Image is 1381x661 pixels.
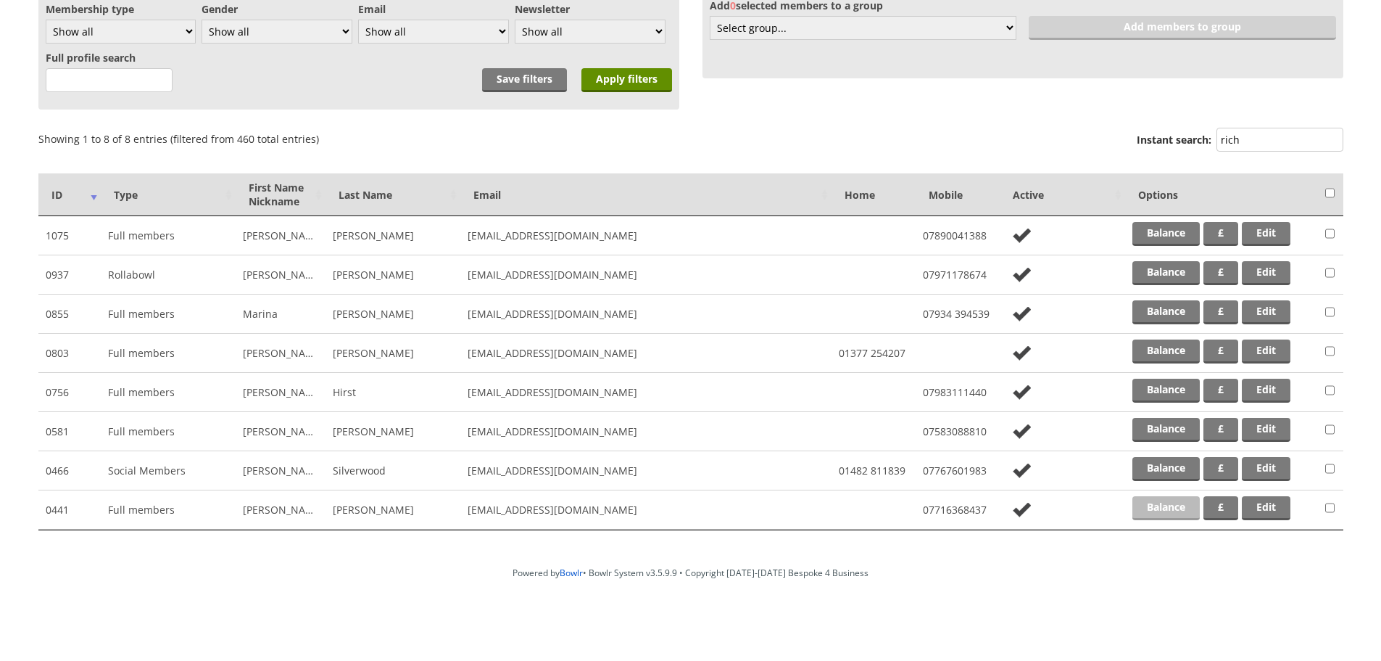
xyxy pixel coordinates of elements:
td: [EMAIL_ADDRESS][DOMAIN_NAME] [460,490,831,530]
label: Full profile search [46,51,136,65]
td: [EMAIL_ADDRESS][DOMAIN_NAME] [460,412,831,451]
a: Balance [1132,222,1200,246]
a: Bowlr [560,567,583,579]
td: 01377 254207 [831,334,916,373]
td: 07767601983 [916,451,1000,490]
input: 3 characters minimum [46,68,173,92]
label: Gender [202,2,352,16]
td: 0441 [38,490,101,530]
a: Balance [1132,300,1200,324]
a: Edit [1242,457,1290,481]
strong: £ [1218,226,1224,239]
a: Balance [1132,496,1200,520]
td: 0937 [38,255,101,295]
td: Full members [101,373,236,412]
strong: £ [1218,382,1224,396]
a: Edit [1242,340,1290,364]
td: 07971178674 [916,255,1000,295]
td: 0803 [38,334,101,373]
td: [EMAIL_ADDRESS][DOMAIN_NAME] [460,255,831,295]
td: 07583088810 [916,412,1000,451]
img: no [1007,383,1037,401]
td: Marina [236,295,325,334]
td: 0466 [38,451,101,490]
a: Balance [1132,379,1200,403]
span: Powered by • Bowlr System v3.5.9.9 • Copyright [DATE]-[DATE] Bespoke 4 Business [513,567,868,579]
a: Edit [1242,222,1290,246]
td: Hirst [325,373,460,412]
td: [EMAIL_ADDRESS][DOMAIN_NAME] [460,451,831,490]
td: Full members [101,334,236,373]
td: [PERSON_NAME] [236,216,325,255]
td: [EMAIL_ADDRESS][DOMAIN_NAME] [460,334,831,373]
td: 07716368437 [916,490,1000,530]
td: Full members [101,295,236,334]
a: Balance [1132,340,1200,364]
td: [PERSON_NAME] [325,490,460,530]
th: Active: activate to sort column ascending [1000,173,1125,216]
td: [PERSON_NAME] [325,295,460,334]
td: [PERSON_NAME] [325,216,460,255]
a: Save filters [482,68,567,92]
th: Home [831,173,916,216]
strong: £ [1218,500,1224,514]
td: [PERSON_NAME] [325,255,460,295]
a: Edit [1242,418,1290,442]
img: no [1007,305,1037,323]
td: 07983111440 [916,373,1000,412]
td: [PERSON_NAME] [236,412,325,451]
td: 0855 [38,295,101,334]
img: no [1007,501,1037,519]
a: £ [1203,379,1238,403]
td: [PERSON_NAME] [236,490,325,530]
img: no [1007,422,1037,440]
strong: £ [1218,304,1224,318]
a: Balance [1132,261,1200,285]
a: £ [1203,340,1238,364]
td: 01482 811839 [831,451,916,490]
strong: £ [1218,343,1224,357]
img: no [1007,461,1037,480]
div: Showing 1 to 8 of 8 entries (filtered from 460 total entries) [38,124,319,146]
td: [PERSON_NAME] [236,334,325,373]
th: Options [1125,173,1318,216]
a: £ [1203,300,1238,324]
td: [EMAIL_ADDRESS][DOMAIN_NAME] [460,216,831,255]
th: Mobile [916,173,1000,216]
td: Rollabowl [101,255,236,295]
td: Full members [101,490,236,530]
td: [PERSON_NAME] [236,255,325,295]
th: ID: activate to sort column ascending [38,173,101,216]
th: Last Name: activate to sort column ascending [325,173,460,216]
td: Full members [101,412,236,451]
a: Balance [1132,457,1200,481]
a: £ [1203,496,1238,520]
label: Instant search: [1137,128,1343,155]
td: 07934 394539 [916,295,1000,334]
td: Full members [101,216,236,255]
label: Membership type [46,2,196,16]
a: Edit [1242,496,1290,520]
td: [PERSON_NAME] [325,334,460,373]
a: £ [1203,261,1238,285]
a: £ [1203,222,1238,246]
td: Social Members [101,451,236,490]
td: [EMAIL_ADDRESS][DOMAIN_NAME] [460,373,831,412]
img: no [1007,266,1037,284]
td: [PERSON_NAME] [236,373,325,412]
input: Instant search: [1216,128,1343,152]
img: no [1007,344,1037,362]
a: £ [1203,457,1238,481]
td: 0581 [38,412,101,451]
th: First NameNickname: activate to sort column ascending [236,173,325,216]
td: 1075 [38,216,101,255]
td: 0756 [38,373,101,412]
a: Edit [1242,379,1290,403]
td: 07890041388 [916,216,1000,255]
input: Apply filters [581,68,672,92]
td: [PERSON_NAME] [325,412,460,451]
a: Edit [1242,300,1290,324]
label: Email [358,2,508,16]
th: Type: activate to sort column ascending [101,173,236,216]
a: £ [1203,418,1238,442]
